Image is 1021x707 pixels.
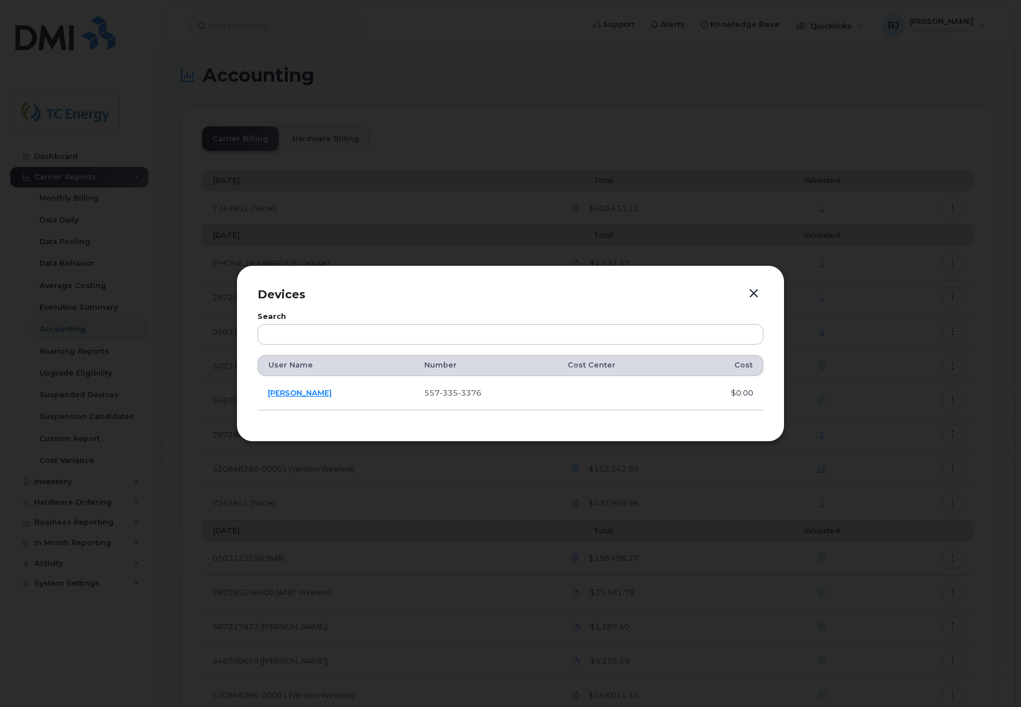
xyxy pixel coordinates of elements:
[971,657,1012,698] iframe: Messenger Launcher
[684,355,763,376] th: Cost
[414,355,558,376] th: Number
[458,388,481,397] span: 3376
[424,388,481,397] span: 557
[268,388,332,397] a: [PERSON_NAME]
[258,355,414,376] th: User Name
[684,376,763,410] td: $0.00
[557,355,684,376] th: Cost Center
[258,286,763,303] p: Devices
[440,388,458,397] span: 335
[258,313,763,321] label: Search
